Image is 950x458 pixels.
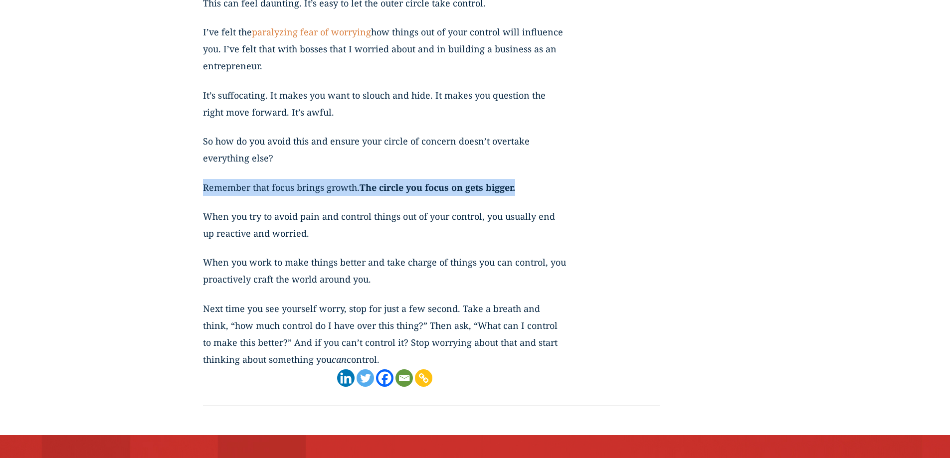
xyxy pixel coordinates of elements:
[252,26,371,38] a: paralyzing fear of worrying
[203,254,567,300] p: When you work to make things better and take charge of things you can control, you proactively cr...
[203,23,567,87] p: I’ve felt the how things out of your control will influence you. I’ve felt that with bosses that ...
[203,300,567,368] p: Next time you see yourself worry, stop for just a few second. Take a breath and think, “how much ...
[415,369,432,387] a: Copy Link
[395,369,413,387] a: Email
[357,369,374,387] a: Twitter
[337,369,355,387] a: Linkedin
[203,133,567,178] p: So how do you avoid this and ensure your circle of concern doesn’t overtake everything else?
[360,181,515,193] strong: The circle you focus on gets bigger.
[376,369,393,387] a: Facebook
[332,353,347,365] em: can
[203,208,567,254] p: When you try to avoid pain and control things out of your control, you usually end up reactive an...
[203,179,567,208] p: Remember that focus brings growth.
[203,87,567,133] p: It’s suffocating. It makes you want to slouch and hide. It makes you question the right move forw...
